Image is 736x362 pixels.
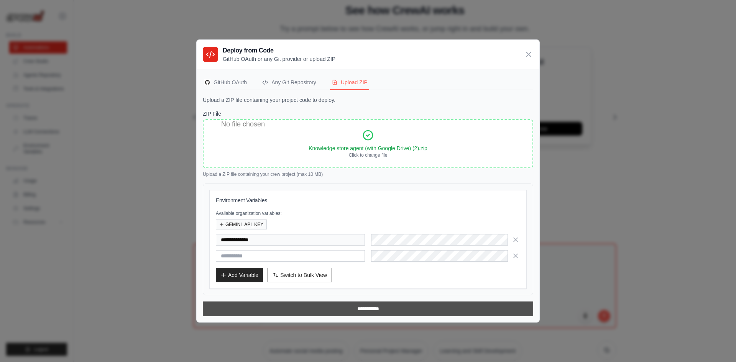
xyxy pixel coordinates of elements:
h3: Deploy from Code [223,46,335,55]
button: GEMINI_API_KEY [216,219,267,229]
div: GitHub OAuth [204,79,247,86]
p: Available organization variables: [216,210,520,216]
button: Switch to Bulk View [268,268,332,282]
button: Add Variable [216,268,263,282]
nav: Deployment Source [203,75,533,90]
label: ZIP File [203,110,533,118]
p: Upload a ZIP file containing your crew project (max 10 MB) [203,171,533,177]
button: Any Git Repository [261,75,318,90]
img: GitHub [204,79,210,85]
h3: Environment Variables [216,197,520,204]
div: Any Git Repository [262,79,316,86]
span: Switch to Bulk View [280,271,327,279]
div: Upload ZIP [332,79,368,86]
p: Upload a ZIP file containing your project code to deploy. [203,96,533,104]
p: GitHub OAuth or any Git provider or upload ZIP [223,55,335,63]
button: Upload ZIP [330,75,369,90]
button: GitHubGitHub OAuth [203,75,248,90]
